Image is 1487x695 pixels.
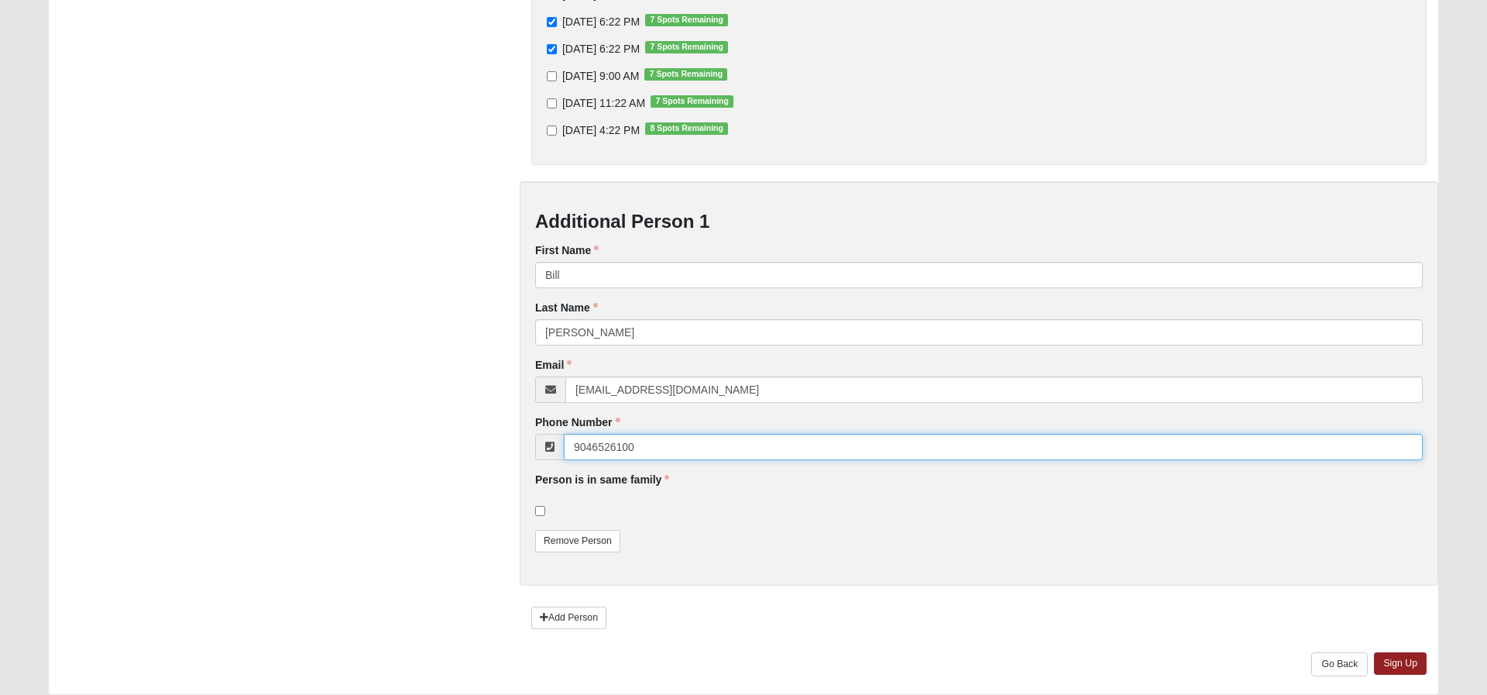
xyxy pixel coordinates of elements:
input: [DATE] 6:22 PM7 Spots Remaining [547,44,557,54]
label: Email [535,357,572,373]
a: Sign Up [1374,652,1427,675]
span: 7 Spots Remaining [644,68,727,81]
input: [DATE] 4:22 PM8 Spots Remaining [547,126,557,136]
h3: Additional Person 1 [535,211,1423,233]
input: [DATE] 9:00 AM7 Spots Remaining [547,71,557,81]
label: Last Name [535,300,598,315]
span: [DATE] 4:22 PM [562,124,640,136]
span: [DATE] 6:22 PM [562,43,640,55]
input: [DATE] 11:22 AM7 Spots Remaining [547,98,557,108]
label: Person is in same family [535,472,669,487]
span: [DATE] 6:22 PM [562,15,640,28]
span: [DATE] 11:22 AM [562,97,645,109]
span: 7 Spots Remaining [645,14,728,26]
span: 7 Spots Remaining [651,95,733,108]
label: First Name [535,243,599,258]
label: Phone Number [535,415,620,430]
span: [DATE] 9:00 AM [562,70,639,82]
a: Add Person [531,607,606,629]
a: Go Back [1311,652,1368,676]
a: Remove Person [535,530,620,552]
span: 7 Spots Remaining [645,41,728,53]
span: 8 Spots Remaining [645,122,728,135]
input: [DATE] 6:22 PM7 Spots Remaining [547,17,557,27]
